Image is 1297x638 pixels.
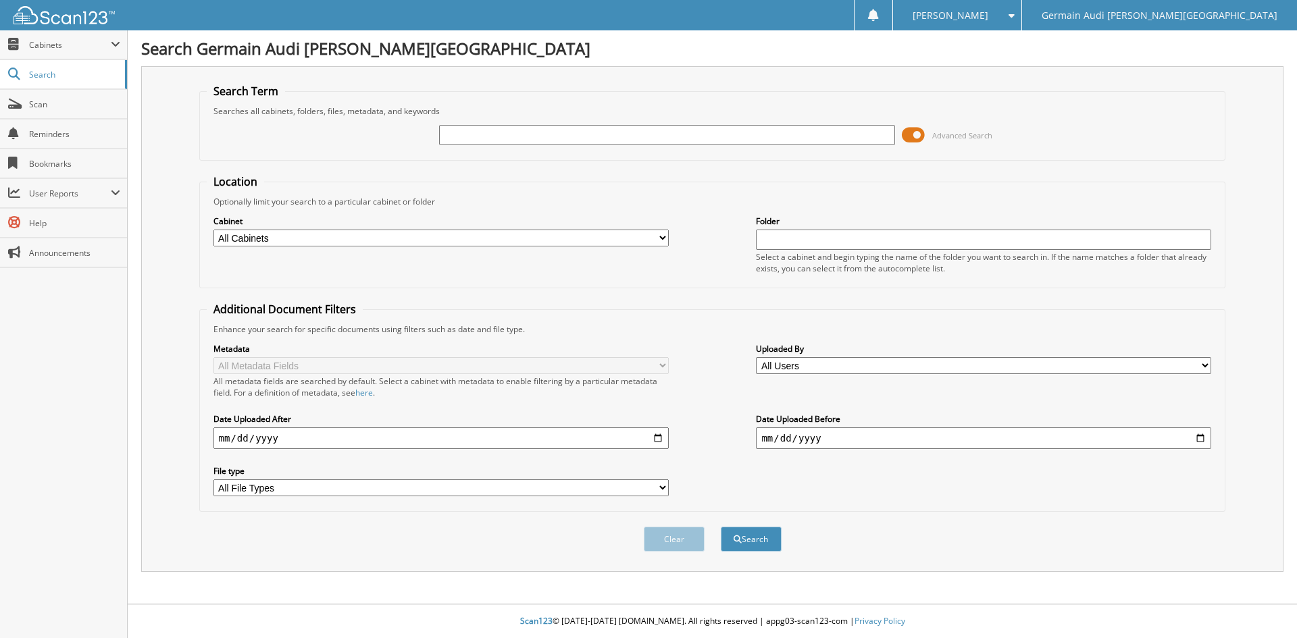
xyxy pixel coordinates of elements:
div: Optionally limit your search to a particular cabinet or folder [207,196,1219,207]
button: Search [721,527,782,552]
label: File type [213,465,669,477]
legend: Search Term [207,84,285,99]
h1: Search Germain Audi [PERSON_NAME][GEOGRAPHIC_DATA] [141,37,1283,59]
div: Searches all cabinets, folders, files, metadata, and keywords [207,105,1219,117]
span: Advanced Search [932,130,992,140]
span: Cabinets [29,39,111,51]
span: Announcements [29,247,120,259]
label: Folder [756,215,1211,227]
span: Bookmarks [29,158,120,169]
label: Uploaded By [756,343,1211,354]
span: Scan123 [520,615,553,627]
div: Enhance your search for specific documents using filters such as date and file type. [207,323,1219,335]
input: start [213,427,669,449]
button: Clear [644,527,705,552]
span: Help [29,217,120,229]
span: [PERSON_NAME] [913,11,988,20]
label: Metadata [213,343,669,354]
legend: Additional Document Filters [207,302,363,317]
span: Germain Audi [PERSON_NAME][GEOGRAPHIC_DATA] [1042,11,1277,20]
label: Cabinet [213,215,669,227]
div: All metadata fields are searched by default. Select a cabinet with metadata to enable filtering b... [213,375,669,398]
div: Select a cabinet and begin typing the name of the folder you want to search in. If the name match... [756,251,1211,274]
span: Search [29,69,118,80]
label: Date Uploaded Before [756,413,1211,425]
img: scan123-logo-white.svg [14,6,115,24]
span: User Reports [29,188,111,199]
legend: Location [207,174,264,189]
a: here [355,387,373,398]
span: Reminders [29,128,120,140]
label: Date Uploaded After [213,413,669,425]
iframe: Chat Widget [1229,573,1297,638]
span: Scan [29,99,120,110]
input: end [756,427,1211,449]
div: © [DATE]-[DATE] [DOMAIN_NAME]. All rights reserved | appg03-scan123-com | [128,605,1297,638]
a: Privacy Policy [855,615,905,627]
